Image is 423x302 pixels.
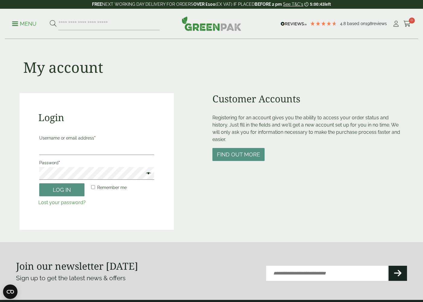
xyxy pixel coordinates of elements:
span: left [325,2,331,7]
span: 5:00:43 [310,2,324,7]
a: Menu [12,20,37,26]
h2: Customer Accounts [212,93,403,104]
i: My Account [392,21,400,27]
label: Password [39,159,154,167]
strong: FREE [92,2,102,7]
span: Based on [347,21,365,26]
div: 4.79 Stars [310,21,337,26]
input: Remember me [91,185,95,189]
img: GreenPak Supplies [182,16,241,31]
button: Find out more [212,148,265,161]
span: 4.8 [340,21,347,26]
button: Log in [39,183,84,196]
strong: Join our newsletter [DATE] [16,259,138,272]
p: Sign up to get the latest news & offers [16,273,192,283]
label: Username or email address [39,134,154,142]
h1: My account [23,59,103,76]
span: 0 [409,18,415,24]
p: Menu [12,20,37,27]
strong: OVER £100 [193,2,215,7]
a: See T&C's [283,2,303,7]
span: reviews [372,21,387,26]
img: REVIEWS.io [281,22,307,26]
p: Registering for an account gives you the ability to access your order status and history. Just fi... [212,114,403,143]
h2: Login [38,112,155,123]
i: Cart [403,21,411,27]
button: Open CMP widget [3,284,17,299]
strong: BEFORE 2 pm [255,2,282,7]
a: 0 [403,19,411,28]
span: 198 [365,21,372,26]
a: Find out more [212,152,265,158]
a: Lost your password? [38,200,86,205]
span: Remember me [97,185,127,190]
